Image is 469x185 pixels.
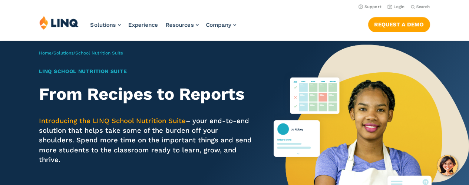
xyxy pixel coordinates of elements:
button: Hello, have a question? Let’s chat. [437,155,458,176]
button: Open Search Bar [411,4,430,10]
a: Experience [128,22,158,28]
a: Solutions [53,50,73,56]
span: School Nutrition Suite [75,50,123,56]
a: Home [39,50,52,56]
img: LINQ | K‑12 Software [39,16,79,30]
a: Solutions [90,22,121,28]
span: Solutions [90,22,116,28]
nav: Button Navigation [368,16,430,32]
h1: LINQ School Nutrition Suite [39,67,254,75]
span: Company [206,22,231,28]
a: Login [387,4,405,9]
span: Search [416,4,430,9]
a: Resources [166,22,199,28]
p: – your end-to-end solution that helps take some of the burden off your shoulders. Spend more time... [39,116,254,165]
h2: From Recipes to Reports [39,85,254,104]
a: Support [359,4,382,9]
span: Introducing the LINQ School Nutrition Suite [39,117,186,125]
span: Resources [166,22,194,28]
nav: Primary Navigation [90,16,236,40]
a: Request a Demo [368,17,430,32]
a: Company [206,22,236,28]
span: / / [39,50,123,56]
